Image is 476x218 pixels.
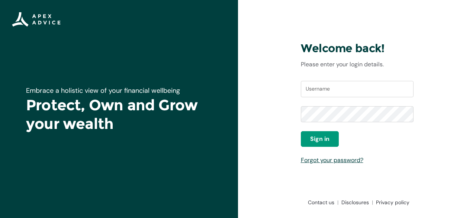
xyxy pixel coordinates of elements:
a: Disclosures [338,199,373,206]
input: Username [301,81,414,97]
span: Embrace a holistic view of your financial wellbeing [26,86,180,95]
a: Contact us [305,199,338,206]
h1: Protect, Own and Grow your wealth [26,96,212,133]
span: Sign in [310,135,329,143]
h3: Welcome back! [301,41,414,56]
p: Please enter your login details. [301,60,414,69]
a: Privacy policy [373,199,409,206]
a: Forgot your password? [301,156,363,164]
button: Sign in [301,131,339,147]
img: Apex Advice Group [12,12,61,27]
